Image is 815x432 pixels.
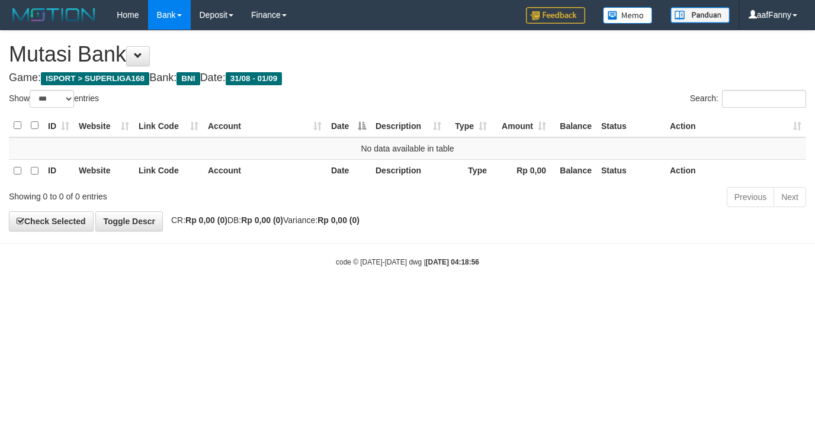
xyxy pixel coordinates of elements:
[492,114,551,137] th: Amount: activate to sort column ascending
[446,114,492,137] th: Type: activate to sort column ascending
[134,114,203,137] th: Link Code: activate to sort column ascending
[30,90,74,108] select: Showentries
[446,159,492,182] th: Type
[9,43,806,66] h1: Mutasi Bank
[551,114,596,137] th: Balance
[226,72,283,85] span: 31/08 - 01/09
[74,159,134,182] th: Website
[185,215,227,225] strong: Rp 0,00 (0)
[596,114,665,137] th: Status
[241,215,283,225] strong: Rp 0,00 (0)
[203,114,326,137] th: Account: activate to sort column ascending
[665,114,806,137] th: Action: activate to sort column ascending
[596,159,665,182] th: Status
[326,159,371,182] th: Date
[722,90,806,108] input: Search:
[492,159,551,182] th: Rp 0,00
[551,159,596,182] th: Balance
[177,72,200,85] span: BNI
[9,211,94,231] a: Check Selected
[690,90,806,108] label: Search:
[526,7,585,24] img: Feedback.jpg
[665,159,806,182] th: Action
[43,114,74,137] th: ID: activate to sort column ascending
[9,90,99,108] label: Show entries
[774,187,806,207] a: Next
[9,6,99,24] img: MOTION_logo.png
[336,258,479,266] small: code © [DATE]-[DATE] dwg |
[603,7,653,24] img: Button%20Memo.svg
[426,258,479,266] strong: [DATE] 04:18:56
[9,137,806,160] td: No data available in table
[203,159,326,182] th: Account
[371,159,446,182] th: Description
[95,211,163,231] a: Toggle Descr
[317,215,360,225] strong: Rp 0,00 (0)
[9,72,806,84] h4: Game: Bank: Date:
[9,186,331,202] div: Showing 0 to 0 of 0 entries
[74,114,134,137] th: Website: activate to sort column ascending
[43,159,74,182] th: ID
[371,114,446,137] th: Description: activate to sort column ascending
[134,159,203,182] th: Link Code
[326,114,371,137] th: Date: activate to sort column descending
[727,187,774,207] a: Previous
[41,72,149,85] span: ISPORT > SUPERLIGA168
[165,215,360,225] span: CR: DB: Variance:
[670,7,730,23] img: panduan.png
